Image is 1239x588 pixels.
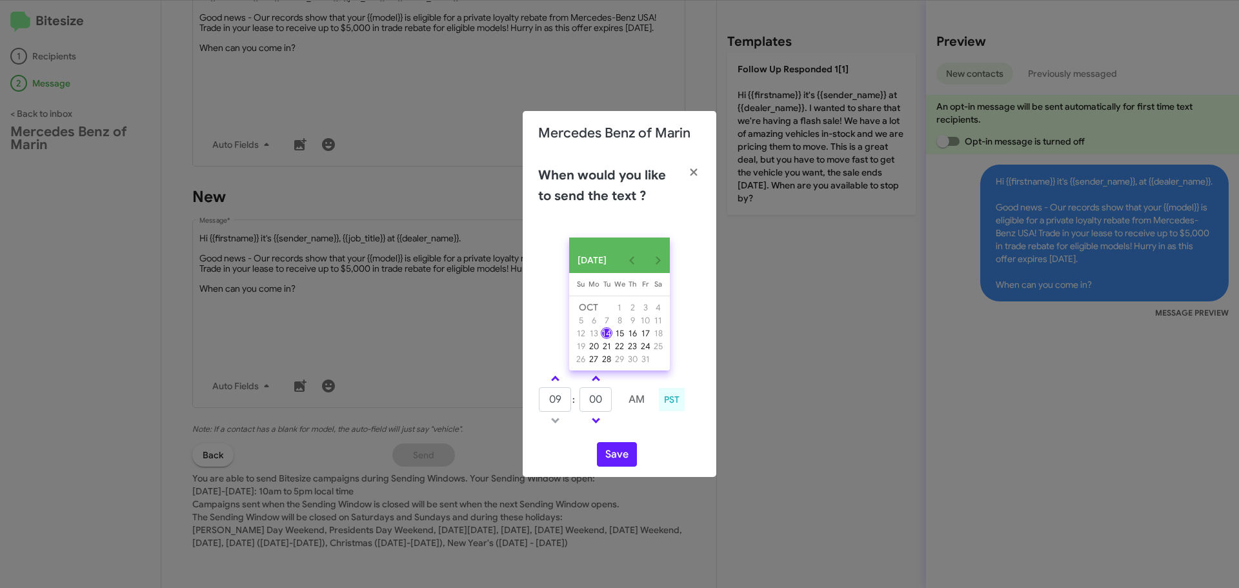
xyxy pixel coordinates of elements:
[652,340,665,352] button: October 25, 2025
[601,314,612,326] div: 7
[659,388,685,411] div: PST
[575,353,587,365] div: 26
[652,301,664,313] div: 4
[614,353,625,365] div: 29
[575,327,587,339] div: 12
[620,387,653,412] button: AM
[627,327,638,339] div: 16
[652,340,664,352] div: 25
[587,314,600,327] button: October 6, 2025
[523,111,716,155] div: Mercedes Benz of Marin
[588,314,599,326] div: 6
[569,247,619,273] button: Choose month and year
[640,340,651,352] div: 24
[639,340,652,352] button: October 24, 2025
[613,327,626,340] button: October 15, 2025
[619,247,645,273] button: Previous month
[645,247,670,273] button: Next month
[587,327,600,340] button: October 13, 2025
[588,327,599,339] div: 13
[626,314,639,327] button: October 9, 2025
[626,352,639,365] button: October 30, 2025
[600,327,613,340] button: October 14, 2025
[614,314,625,326] div: 8
[614,340,625,352] div: 22
[539,387,571,412] input: HH
[601,340,612,352] div: 21
[642,279,649,289] span: Fr
[574,314,587,327] button: October 5, 2025
[587,340,600,352] button: October 20, 2025
[639,352,652,365] button: October 31, 2025
[640,301,651,313] div: 3
[578,248,607,272] span: [DATE]
[588,353,599,365] div: 27
[574,352,587,365] button: October 26, 2025
[627,314,638,326] div: 9
[627,353,638,365] div: 30
[629,279,636,289] span: Th
[613,340,626,352] button: October 22, 2025
[575,314,587,326] div: 5
[601,327,612,339] div: 14
[574,327,587,340] button: October 12, 2025
[614,327,625,339] div: 15
[654,279,662,289] span: Sa
[652,314,664,326] div: 11
[603,279,610,289] span: Tu
[589,279,599,289] span: Mo
[574,340,587,352] button: October 19, 2025
[640,327,651,339] div: 17
[627,340,638,352] div: 23
[614,279,625,289] span: We
[613,301,626,314] button: October 1, 2025
[572,387,579,412] td: :
[613,352,626,365] button: October 29, 2025
[600,340,613,352] button: October 21, 2025
[574,301,613,314] td: OCT
[639,314,652,327] button: October 10, 2025
[652,314,665,327] button: October 11, 2025
[639,327,652,340] button: October 17, 2025
[639,301,652,314] button: October 3, 2025
[626,301,639,314] button: October 2, 2025
[626,327,639,340] button: October 16, 2025
[575,340,587,352] div: 19
[652,327,665,340] button: October 18, 2025
[640,314,651,326] div: 10
[652,327,664,339] div: 18
[614,301,625,313] div: 1
[588,340,599,352] div: 20
[577,279,585,289] span: Su
[597,442,637,467] button: Save
[587,352,600,365] button: October 27, 2025
[538,165,676,207] h2: When would you like to send the text ?
[601,353,612,365] div: 28
[600,314,613,327] button: October 7, 2025
[627,301,638,313] div: 2
[652,301,665,314] button: October 4, 2025
[579,387,612,412] input: MM
[613,314,626,327] button: October 8, 2025
[640,353,651,365] div: 31
[626,340,639,352] button: October 23, 2025
[600,352,613,365] button: October 28, 2025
